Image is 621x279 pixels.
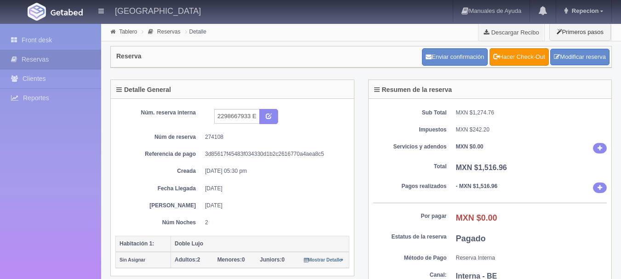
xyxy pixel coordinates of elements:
[373,182,447,190] dt: Pagos realizados
[570,7,599,14] span: Repecion
[205,150,342,158] dd: 3d85617f45483f034330d1b2c2616770a4aea8c5
[422,48,488,66] button: Enviar confirmación
[373,212,447,220] dt: Por pagar
[205,167,342,175] dd: [DATE] 05:30 pm
[304,257,344,262] small: Mostrar Detalle
[373,126,447,134] dt: Impuestos
[456,109,607,117] dd: MXN $1,274.76
[304,256,344,263] a: Mostrar Detalle
[456,213,497,222] b: MXN $0.00
[28,3,46,21] img: Getabed
[260,256,285,263] span: 0
[550,49,610,66] a: Modificar reserva
[175,256,197,263] strong: Adultos:
[456,183,498,189] b: - MXN $1,516.96
[116,53,142,60] h4: Reserva
[171,236,349,252] th: Doble Lujo
[122,133,196,141] dt: Núm de reserva
[373,271,447,279] dt: Canal:
[374,86,452,93] h4: Resumen de la reserva
[456,164,507,171] b: MXN $1,516.96
[479,23,544,41] a: Descargar Recibo
[116,86,171,93] h4: Detalle General
[205,202,342,210] dd: [DATE]
[217,256,245,263] span: 0
[157,28,181,35] a: Reservas
[373,143,447,151] dt: Servicios y adendos
[119,28,137,35] a: Tablero
[373,254,447,262] dt: Método de Pago
[205,133,342,141] dd: 274108
[549,23,611,41] button: Primeros pasos
[260,256,281,263] strong: Juniors:
[122,150,196,158] dt: Referencia de pago
[373,163,447,171] dt: Total
[120,257,145,262] small: Sin Asignar
[120,240,154,247] b: Habitación 1:
[456,254,607,262] dd: Reserva Interna
[456,234,486,243] b: Pagado
[51,9,83,16] img: Getabed
[456,126,607,134] dd: MXN $242.20
[175,256,200,263] span: 2
[373,109,447,117] dt: Sub Total
[205,219,342,227] dd: 2
[122,109,196,117] dt: Núm. reserva interna
[122,185,196,193] dt: Fecha Llegada
[122,167,196,175] dt: Creada
[490,48,549,66] a: Hacer Check-Out
[115,5,201,16] h4: [GEOGRAPHIC_DATA]
[217,256,242,263] strong: Menores:
[122,219,196,227] dt: Núm Noches
[205,185,342,193] dd: [DATE]
[122,202,196,210] dt: [PERSON_NAME]
[456,143,484,150] b: MXN $0.00
[183,27,209,36] li: Detalle
[373,233,447,241] dt: Estatus de la reserva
